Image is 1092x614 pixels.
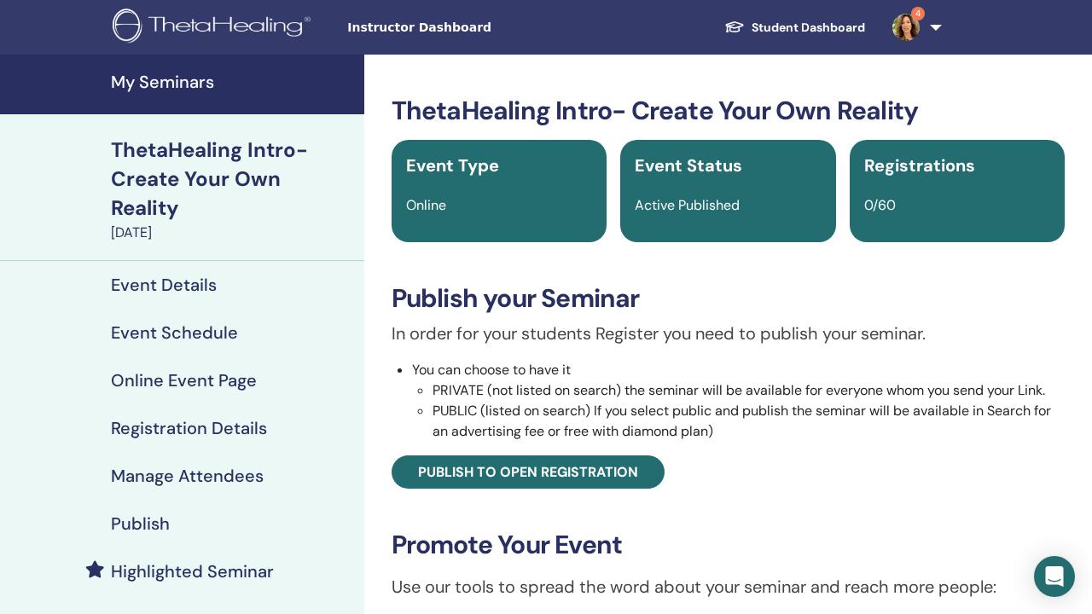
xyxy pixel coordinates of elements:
span: Publish to open registration [418,463,638,481]
h4: Manage Attendees [111,466,264,486]
h3: Publish your Seminar [392,283,1065,314]
div: Open Intercom Messenger [1034,556,1075,597]
h4: Registration Details [111,418,267,438]
img: graduation-cap-white.svg [724,20,745,34]
p: In order for your students Register you need to publish your seminar. [392,321,1065,346]
li: You can choose to have it [412,360,1065,442]
a: Student Dashboard [711,12,879,43]
img: logo.png [113,9,317,47]
span: 0/60 [864,196,896,214]
h4: Online Event Page [111,370,257,391]
div: ThetaHealing Intro- Create Your Own Reality [111,136,354,223]
span: Instructor Dashboard [347,19,603,37]
span: Event Status [635,154,742,177]
li: PUBLIC (listed on search) If you select public and publish the seminar will be available in Searc... [433,401,1065,442]
span: 4 [911,7,925,20]
h4: My Seminars [111,72,354,92]
span: Registrations [864,154,975,177]
h4: Event Details [111,275,217,295]
div: [DATE] [111,223,354,243]
h4: Highlighted Seminar [111,561,274,582]
img: default.jpg [892,14,920,41]
span: Active Published [635,196,740,214]
h3: Promote Your Event [392,530,1065,560]
a: ThetaHealing Intro- Create Your Own Reality[DATE] [101,136,364,243]
h3: ThetaHealing Intro- Create Your Own Reality [392,96,1065,126]
a: Publish to open registration [392,455,665,489]
h4: Event Schedule [111,322,238,343]
h4: Publish [111,513,170,534]
p: Use our tools to spread the word about your seminar and reach more people: [392,574,1065,600]
li: PRIVATE (not listed on search) the seminar will be available for everyone whom you send your Link. [433,380,1065,401]
span: Online [406,196,446,214]
span: Event Type [406,154,499,177]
